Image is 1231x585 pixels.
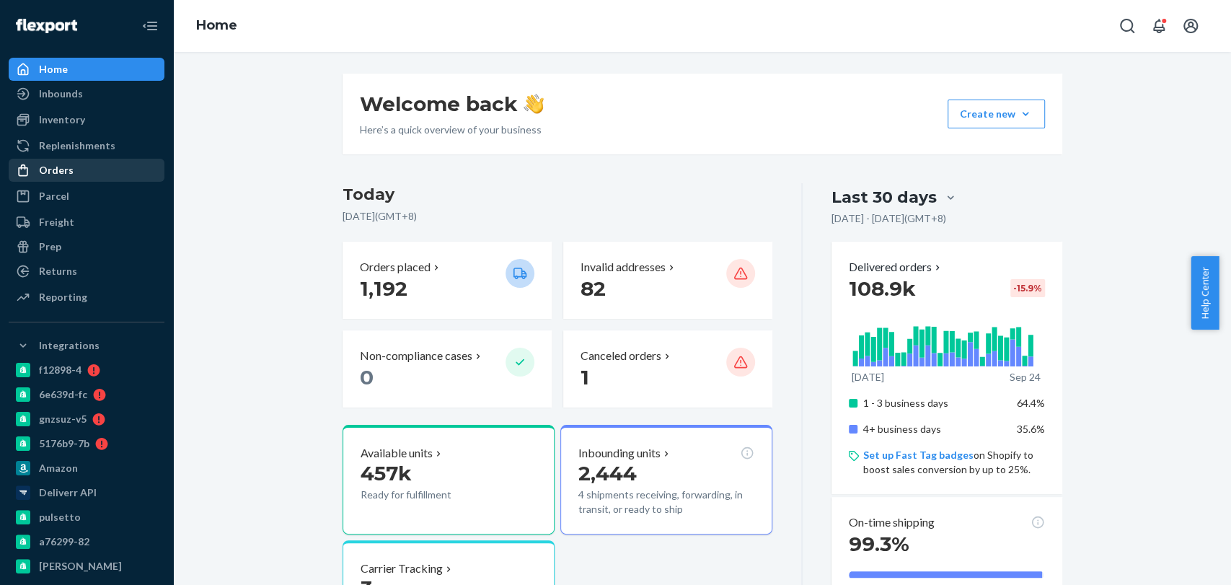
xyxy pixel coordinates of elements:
span: 0 [360,365,374,390]
div: 6e639d-fc [39,387,87,402]
div: Returns [39,264,77,278]
button: Canceled orders 1 [563,330,772,408]
p: [DATE] ( GMT+8 ) [343,209,773,224]
div: [PERSON_NAME] [39,559,122,573]
a: a76299-82 [9,530,164,553]
div: Prep [39,239,61,254]
a: f12898-4 [9,359,164,382]
a: 5176b9-7b [9,432,164,455]
a: Parcel [9,185,164,208]
p: Inbounding units [578,445,661,462]
div: Deliverr API [39,485,97,500]
p: Carrier Tracking [361,560,443,577]
a: 6e639d-fc [9,383,164,406]
div: f12898-4 [39,363,81,377]
p: Invalid addresses [581,259,666,276]
p: 1 - 3 business days [863,396,1005,410]
div: Integrations [39,338,100,353]
p: Sep 24 [1010,370,1041,384]
span: 35.6% [1017,423,1045,435]
p: Orders placed [360,259,431,276]
button: Integrations [9,334,164,357]
span: 99.3% [849,532,909,556]
a: Home [196,17,237,33]
button: Help Center [1191,256,1219,330]
p: on Shopify to boost sales conversion by up to 25%. [863,448,1044,477]
div: Inventory [39,113,85,127]
p: [DATE] - [DATE] ( GMT+8 ) [831,211,946,226]
button: Non-compliance cases 0 [343,330,552,408]
p: On-time shipping [849,514,935,531]
button: Orders placed 1,192 [343,242,552,319]
p: [DATE] [852,370,884,384]
div: Parcel [39,189,69,203]
a: Set up Fast Tag badges [863,449,974,461]
a: [PERSON_NAME] [9,555,164,578]
button: Inbounding units2,4444 shipments receiving, forwarding, in transit, or ready to ship [560,425,772,535]
a: Replenishments [9,134,164,157]
div: Freight [39,215,74,229]
a: Prep [9,235,164,258]
button: Delivered orders [849,259,943,276]
span: 1,192 [360,276,407,301]
p: Canceled orders [581,348,661,364]
div: 5176b9-7b [39,436,89,451]
div: Amazon [39,461,78,475]
div: -15.9 % [1010,279,1045,297]
h3: Today [343,183,773,206]
div: Last 30 days [831,186,937,208]
div: Reporting [39,290,87,304]
span: 2,444 [578,461,637,485]
img: Flexport logo [16,19,77,33]
h1: Welcome back [360,91,544,117]
a: Inbounds [9,82,164,105]
a: Returns [9,260,164,283]
img: hand-wave emoji [524,94,544,114]
button: Create new [948,100,1045,128]
span: 457k [361,461,412,485]
span: 64.4% [1017,397,1045,409]
button: Open notifications [1144,12,1173,40]
div: Inbounds [39,87,83,101]
p: 4 shipments receiving, forwarding, in transit, or ready to ship [578,488,754,516]
div: Replenishments [39,138,115,153]
a: pulsetto [9,506,164,529]
p: Here’s a quick overview of your business [360,123,544,137]
a: Deliverr API [9,481,164,504]
button: Open account menu [1176,12,1205,40]
p: Non-compliance cases [360,348,472,364]
button: Invalid addresses 82 [563,242,772,319]
span: Chat [32,10,61,23]
a: Inventory [9,108,164,131]
a: Freight [9,211,164,234]
button: Open Search Box [1113,12,1142,40]
div: pulsetto [39,510,81,524]
span: 82 [581,276,606,301]
div: Orders [39,163,74,177]
div: gnzsuz-v5 [39,412,87,426]
a: gnzsuz-v5 [9,408,164,431]
div: a76299-82 [39,535,89,549]
ol: breadcrumbs [185,5,249,47]
a: Home [9,58,164,81]
a: Amazon [9,457,164,480]
p: Available units [361,445,433,462]
span: 108.9k [849,276,916,301]
a: Reporting [9,286,164,309]
button: Available units457kReady for fulfillment [343,425,555,535]
span: 1 [581,365,589,390]
div: Home [39,62,68,76]
button: Close Navigation [136,12,164,40]
a: Orders [9,159,164,182]
p: 4+ business days [863,422,1005,436]
p: Ready for fulfillment [361,488,494,502]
